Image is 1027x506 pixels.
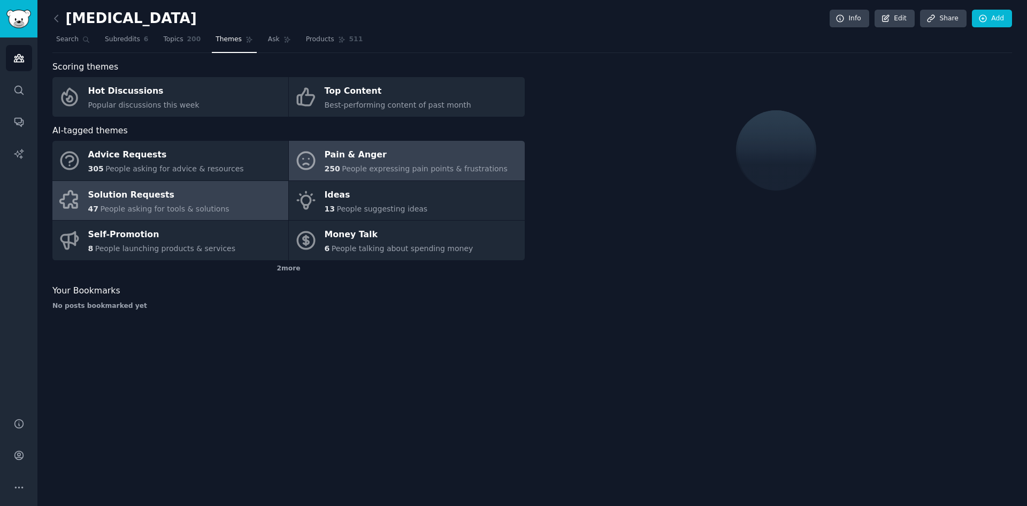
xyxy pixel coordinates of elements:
a: Subreddits6 [101,31,152,53]
span: 8 [88,244,94,253]
div: Money Talk [325,226,473,244]
a: Add [972,10,1012,28]
span: 250 [325,164,340,173]
h2: [MEDICAL_DATA] [52,10,197,27]
a: Advice Requests305People asking for advice & resources [52,141,288,180]
a: Search [52,31,94,53]
div: No posts bookmarked yet [52,301,525,311]
span: 6 [144,35,149,44]
span: Subreddits [105,35,140,44]
div: Advice Requests [88,147,244,164]
span: People expressing pain points & frustrations [342,164,508,173]
div: Self-Promotion [88,226,236,244]
a: Top ContentBest-performing content of past month [289,77,525,117]
div: Top Content [325,83,471,100]
span: 13 [325,205,335,213]
a: Ask [264,31,295,53]
a: Topics200 [159,31,204,53]
span: Themes [216,35,242,44]
a: Info [830,10,869,28]
a: Products511 [302,31,366,53]
a: Hot DiscussionsPopular discussions this week [52,77,288,117]
div: Ideas [325,186,428,203]
span: 200 [187,35,201,44]
a: Money Talk6People talking about spending money [289,221,525,260]
img: GummySearch logo [6,10,31,28]
div: 2 more [52,260,525,277]
a: Edit [875,10,915,28]
span: 6 [325,244,330,253]
span: People launching products & services [95,244,235,253]
a: Self-Promotion8People launching products & services [52,221,288,260]
a: Share [920,10,966,28]
a: Solution Requests47People asking for tools & solutions [52,181,288,221]
span: Best-performing content of past month [325,101,471,109]
span: People asking for advice & resources [105,164,243,173]
a: Themes [212,31,257,53]
div: Solution Requests [88,186,229,203]
span: AI-tagged themes [52,124,128,138]
span: Your Bookmarks [52,284,120,298]
span: Scoring themes [52,61,118,74]
span: 511 [349,35,363,44]
a: Pain & Anger250People expressing pain points & frustrations [289,141,525,180]
span: Popular discussions this week [88,101,200,109]
span: Search [56,35,79,44]
span: Products [306,35,334,44]
span: People suggesting ideas [336,205,427,213]
span: People asking for tools & solutions [100,205,229,213]
div: Pain & Anger [325,147,508,164]
span: Topics [163,35,183,44]
span: Ask [268,35,280,44]
span: 47 [88,205,98,213]
a: Ideas13People suggesting ideas [289,181,525,221]
span: 305 [88,164,104,173]
div: Hot Discussions [88,83,200,100]
span: People talking about spending money [332,244,473,253]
